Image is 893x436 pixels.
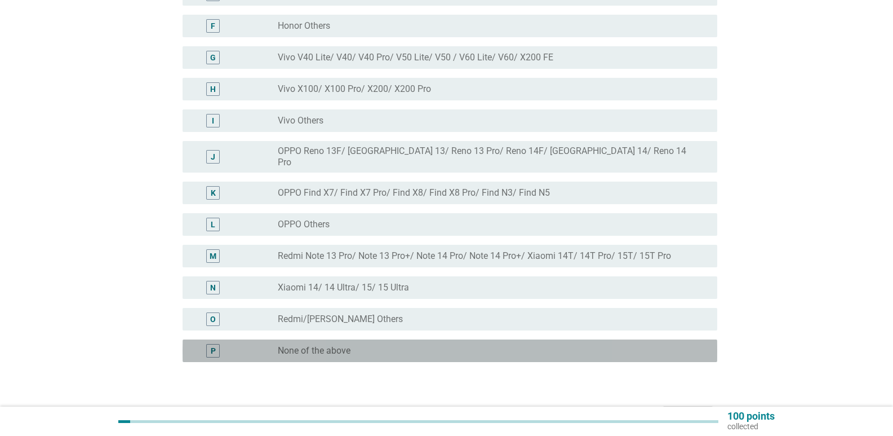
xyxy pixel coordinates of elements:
[278,345,350,356] label: None of the above
[210,314,216,325] div: O
[212,115,214,127] div: I
[278,314,403,325] label: Redmi/[PERSON_NAME] Others
[727,421,775,431] p: collected
[278,83,431,95] label: Vivo X100/ X100 Pro/ X200/ X200 Pro
[211,345,216,357] div: P
[211,151,215,163] div: J
[210,282,216,294] div: N
[278,146,699,168] label: OPPO Reno 13F/ [GEOGRAPHIC_DATA] 13/ Reno 13 Pro/ Reno 14F/ [GEOGRAPHIC_DATA] 14/ Reno 14 Pro
[278,20,330,32] label: Honor Others
[278,219,330,230] label: OPPO Others
[211,219,215,231] div: L
[210,250,216,262] div: M
[278,115,323,126] label: Vivo Others
[727,411,775,421] p: 100 points
[278,52,553,63] label: Vivo V40 Lite/ V40/ V40 Pro/ V50 Lite/ V50 / V60 Lite/ V60/ X200 FE
[210,52,216,64] div: G
[278,187,550,199] label: OPPO Find X7/ Find X7 Pro/ Find X8/ Find X8 Pro/ Find N3/ Find N5
[211,187,216,199] div: K
[211,20,215,32] div: F
[210,83,216,95] div: H
[278,250,671,262] label: Redmi Note 13 Pro/ Note 13 Pro+/ Note 14 Pro/ Note 14 Pro+/ Xiaomi 14T/ 14T Pro/ 15T/ 15T Pro
[278,282,409,293] label: Xiaomi 14/ 14 Ultra/ 15/ 15 Ultra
